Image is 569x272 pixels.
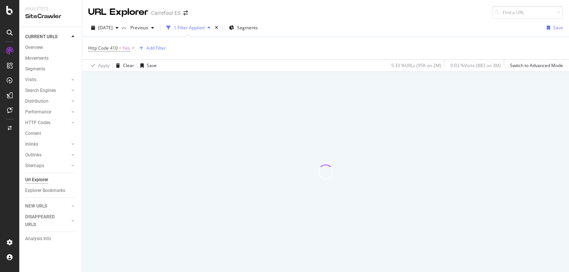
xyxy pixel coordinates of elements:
div: 1 Filter Applied [174,24,204,31]
div: Search Engines [25,87,56,94]
a: Visits [25,76,69,84]
a: Outlinks [25,151,69,159]
div: URL Explorer [88,6,148,19]
span: Yes [123,43,130,53]
div: Performance [25,108,51,116]
a: HTTP Codes [25,119,69,127]
button: Switch to Advanced Mode [507,60,563,72]
div: HTTP Codes [25,119,50,127]
div: Content [25,130,41,137]
a: Url Explorer [25,176,77,184]
div: arrow-right-arrow-left [183,10,188,16]
div: times [213,24,220,31]
span: 2025 Aug. 4th [98,24,113,31]
button: Clear [113,60,134,72]
div: CURRENT URLS [25,33,57,41]
span: = [119,45,122,51]
div: Url Explorer [25,176,48,184]
a: Overview [25,44,77,52]
a: Analysis Info [25,235,77,243]
button: Add Filter [136,44,166,53]
div: Explorer Bookmarks [25,187,65,195]
div: Save [553,24,563,31]
a: Inlinks [25,140,69,148]
a: Movements [25,54,77,62]
a: Distribution [25,97,69,105]
span: Segments [237,24,258,31]
a: NEW URLS [25,202,69,210]
div: Clear [123,62,134,69]
div: NEW URLS [25,202,47,210]
button: Apply [88,60,110,72]
div: DISAPPEARED URLS [25,213,63,229]
div: Overview [25,44,43,52]
div: Carrefour ES [151,9,180,17]
div: Movements [25,54,49,62]
div: 5.33 % URLs ( 95K on 2M ) [391,62,441,69]
div: 0.03 % Visits ( 883 on 3M ) [450,62,501,69]
div: Outlinks [25,151,41,159]
div: Segments [25,65,45,73]
a: Segments [25,65,77,73]
div: SiteCrawler [25,12,76,21]
button: Segments [226,22,261,34]
div: Visits [25,76,36,84]
div: Inlinks [25,140,38,148]
a: Sitemaps [25,162,69,170]
a: Content [25,130,77,137]
span: Http Code 410 [88,45,118,51]
div: Sitemaps [25,162,44,170]
span: Previous [127,24,148,31]
a: Explorer Bookmarks [25,187,77,195]
button: Save [137,60,157,72]
button: Previous [127,22,157,34]
div: Switch to Advanced Mode [510,62,563,69]
a: CURRENT URLS [25,33,69,41]
div: Analytics [25,6,76,12]
div: Distribution [25,97,49,105]
div: Save [147,62,157,69]
button: 1 Filter Applied [163,22,213,34]
a: Search Engines [25,87,69,94]
span: vs [122,24,127,31]
div: Analysis Info [25,235,51,243]
button: Save [544,22,563,34]
div: Add Filter [146,45,166,51]
div: Apply [98,62,110,69]
a: DISAPPEARED URLS [25,213,69,229]
input: Find a URL [492,6,563,19]
button: [DATE] [88,22,122,34]
a: Performance [25,108,69,116]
